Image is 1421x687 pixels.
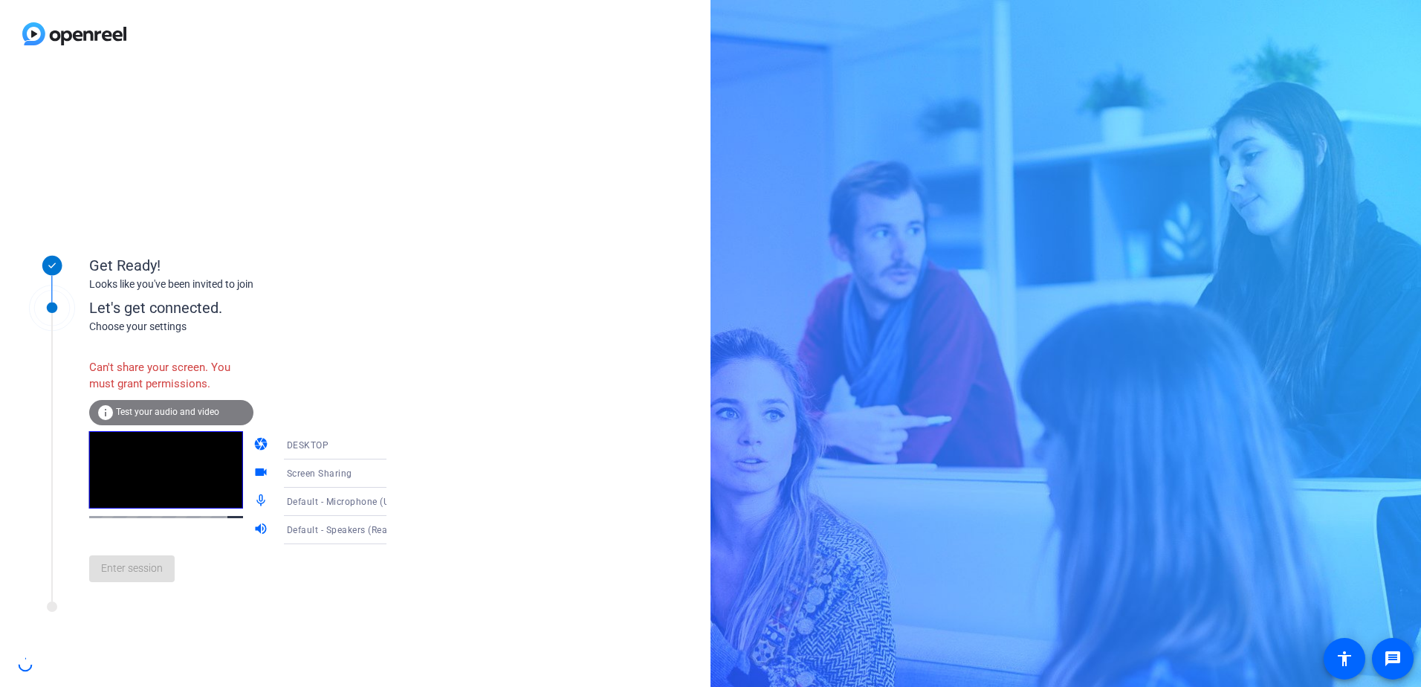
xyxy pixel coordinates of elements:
mat-icon: videocam [253,465,271,483]
div: Looks like you've been invited to join [89,277,386,292]
mat-icon: mic_none [253,493,271,511]
mat-icon: camera [253,436,271,454]
div: Get Ready! [89,254,386,277]
mat-icon: message [1384,650,1402,668]
mat-icon: info [97,404,114,422]
span: Default - Microphone (USB Microphone) (1224:2a25) [287,495,515,507]
div: Choose your settings [89,319,417,335]
span: Test your audio and video [116,407,219,417]
span: DESKTOP [287,440,329,451]
span: Screen Sharing [287,468,352,479]
div: Can't share your screen. You must grant permissions. [89,352,253,400]
div: Let's get connected. [89,297,417,319]
mat-icon: volume_up [253,521,271,539]
mat-icon: accessibility [1336,650,1353,668]
span: Default - Speakers (Realtek(R) Audio) [287,523,447,535]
